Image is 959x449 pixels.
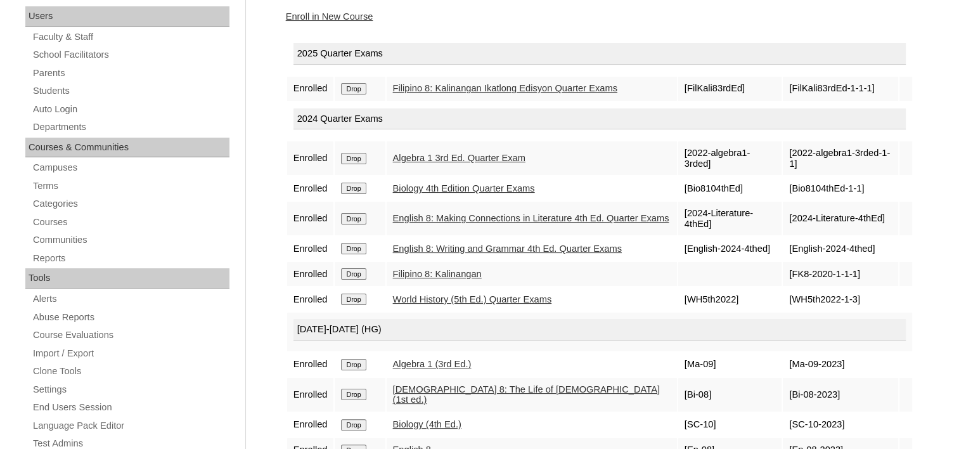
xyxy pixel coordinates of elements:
td: [SC-10] [678,413,782,437]
a: End Users Session [32,400,229,415]
a: Courses [32,214,229,230]
td: [WH5th2022] [678,287,782,311]
div: 2025 Quarter Exams [293,43,906,65]
a: Campuses [32,160,229,176]
a: Terms [32,178,229,194]
td: [2024-Literature-4thEd] [678,202,782,235]
td: [Ma-09] [678,353,782,377]
div: Courses & Communities [25,138,229,158]
td: Enrolled [287,287,334,311]
a: Filipino 8: Kalinangan [393,269,482,279]
a: Course Evaluations [32,327,229,343]
td: [Bi-08] [678,378,782,412]
input: Drop [341,294,366,305]
a: Filipino 8: Kalinangan Ikatlong Edisyon Quarter Exams [393,83,617,93]
input: Drop [341,268,366,280]
input: Drop [341,153,366,164]
td: Enrolled [287,77,334,101]
td: [Bio8104thEd] [678,176,782,200]
div: Users [25,6,229,27]
td: Enrolled [287,176,334,200]
a: [DEMOGRAPHIC_DATA] 8: The Life of [DEMOGRAPHIC_DATA] (1st ed.) [393,384,660,405]
input: Drop [341,243,366,254]
input: Drop [341,83,366,94]
a: Algebra 1 (3rd Ed.) [393,359,472,369]
td: Enrolled [287,413,334,437]
input: Drop [341,419,366,431]
td: Enrolled [287,262,334,286]
a: Communities [32,232,229,248]
td: [2022-algebra1-3rded] [678,141,782,175]
td: Enrolled [287,237,334,261]
a: English 8: Writing and Grammar 4th Ed. Quarter Exams [393,244,622,254]
td: [WH5th2022-1-3] [783,287,898,311]
a: English 8: Making Connections in Literature 4th Ed. Quarter Exams [393,213,669,223]
a: Enroll in New Course [286,11,373,22]
a: Biology 4th Edition Quarter Exams [393,183,535,193]
a: Alerts [32,291,229,307]
a: Clone Tools [32,363,229,379]
td: [English-2024-4thed] [783,237,898,261]
a: Biology (4th Ed.) [393,419,461,429]
td: Enrolled [287,202,334,235]
div: [DATE]-[DATE] (HG) [293,319,906,341]
td: [FK8-2020-1-1-1] [783,262,898,286]
td: [Bi-08-2023] [783,378,898,412]
a: Reports [32,251,229,266]
td: [English-2024-4thed] [678,237,782,261]
input: Drop [341,359,366,370]
div: 2024 Quarter Exams [293,108,906,130]
a: Import / Export [32,346,229,361]
td: Enrolled [287,378,334,412]
a: Students [32,83,229,99]
input: Drop [341,389,366,400]
a: School Facilitators [32,47,229,63]
a: Auto Login [32,101,229,117]
input: Drop [341,183,366,194]
a: Categories [32,196,229,212]
td: [2022-algebra1-3rded-1-1] [783,141,898,175]
td: [SC-10-2023] [783,413,898,437]
td: [2024-Literature-4thEd] [783,202,898,235]
td: [FilKali83rdEd-1-1-1] [783,77,898,101]
a: Parents [32,65,229,81]
a: Algebra 1 3rd Ed. Quarter Exam [393,153,525,163]
input: Drop [341,213,366,224]
td: [Bio8104thEd-1-1] [783,176,898,200]
a: Language Pack Editor [32,418,229,434]
td: [Ma-09-2023] [783,353,898,377]
a: Abuse Reports [32,309,229,325]
td: Enrolled [287,141,334,175]
td: Enrolled [287,353,334,377]
div: Tools [25,268,229,289]
a: Faculty & Staff [32,29,229,45]
a: Departments [32,119,229,135]
a: Settings [32,382,229,398]
a: World History (5th Ed.) Quarter Exams [393,294,552,304]
td: [FilKali83rdEd] [678,77,782,101]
